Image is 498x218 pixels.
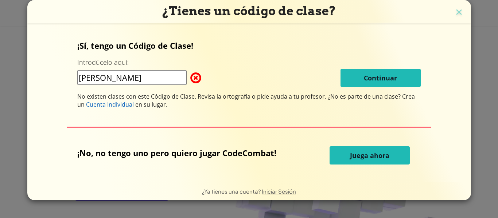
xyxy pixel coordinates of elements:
[77,147,282,158] p: ¡No, no tengo uno pero quiero jugar CodeCombat!
[202,188,262,195] span: ¿Ya tienes una cuenta?
[364,74,397,82] span: Continuar
[77,92,328,100] span: No existen clases con este Código de Clase. Revisa la ortografía o pide ayuda a tu profesor.
[77,40,421,51] p: ¡Sí, tengo un Código de Clase!
[262,188,296,195] a: Iniciar Sesión
[77,92,415,108] span: ¿No es parte de una clase? Crea un
[86,100,134,108] span: Cuenta Individual
[134,100,167,108] span: en su lugar.
[330,146,410,165] button: Juega ahora
[350,151,389,160] span: Juega ahora
[454,7,464,18] img: close icon
[77,58,129,67] label: Introdúcelo aquí:
[162,4,336,18] span: ¿Tienes un código de clase?
[341,69,421,87] button: Continuar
